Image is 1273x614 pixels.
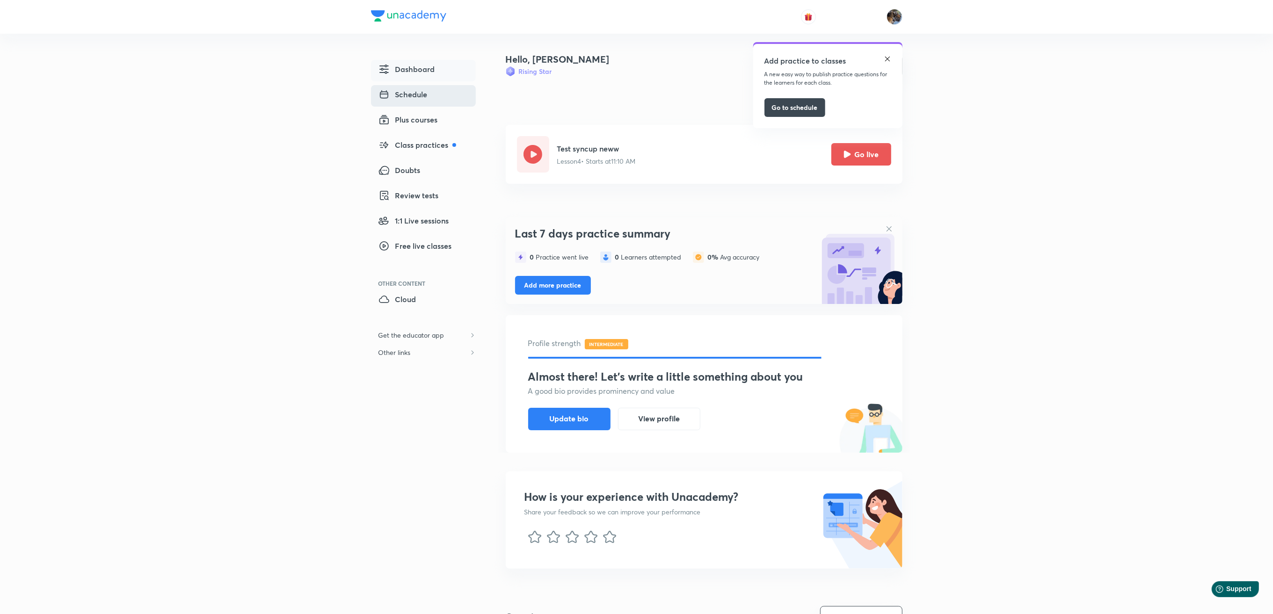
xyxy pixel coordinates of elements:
[515,227,814,240] h3: Last 7 days practice summary
[378,215,449,226] span: 1:1 Live sessions
[371,10,446,22] img: Company Logo
[528,385,880,397] h5: A good bio provides prominency and value
[708,253,720,261] span: 0%
[378,240,452,252] span: Free live classes
[615,253,682,261] div: Learners attempted
[693,252,704,263] img: statistics
[818,220,902,304] img: bg
[530,253,536,261] span: 0
[821,471,902,569] img: nps illustration
[371,85,476,107] a: Schedule
[804,13,813,21] img: avatar
[515,252,526,263] img: statistics
[378,64,435,75] span: Dashboard
[524,490,739,504] h3: How is your experience with Unacademy?
[515,276,591,295] button: Add more practice
[618,408,700,430] button: View profile
[528,408,611,430] button: Update bio
[378,89,428,100] span: Schedule
[764,55,846,66] h5: Add practice to classes
[528,338,880,349] h5: Profile strength
[764,70,891,87] p: A new easy way to publish practice questions for the learners for each class.
[378,190,439,201] span: Review tests
[884,55,891,63] img: close
[506,52,610,66] h4: Hello, [PERSON_NAME]
[371,290,476,311] a: Cloud
[371,60,476,81] a: Dashboard
[1190,578,1263,604] iframe: Help widget launcher
[371,211,476,233] a: 1:1 Live sessions
[371,10,446,24] a: Company Logo
[887,9,902,25] img: Chayan Mehta
[371,237,476,258] a: Free live classes
[371,110,476,132] a: Plus courses
[378,294,416,305] span: Cloud
[764,98,825,117] button: Go to schedule
[371,161,476,182] a: Doubts
[615,253,621,261] span: 0
[600,252,611,263] img: statistics
[557,156,635,166] p: Lesson 4 • Starts at 11:10 AM
[371,186,476,208] a: Review tests
[371,344,418,361] h6: Other links
[378,165,421,176] span: Doubts
[371,326,452,344] h6: Get the educator app
[530,253,589,261] div: Practice went live
[371,136,476,157] a: Class practices
[831,143,891,166] button: Go live
[557,143,635,154] h5: Test syncup neww
[585,339,628,349] span: INTERMEDIATE
[378,114,438,125] span: Plus courses
[708,253,760,261] div: Avg accuracy
[528,370,880,383] h3: Almost there! Let's write a little something about you
[506,66,515,76] img: Badge
[378,139,456,151] span: Class practices
[378,281,476,286] div: Other Content
[524,507,739,517] p: Share your feedback so we can improve your performance
[519,66,552,76] h6: Rising Star
[801,9,816,24] button: avatar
